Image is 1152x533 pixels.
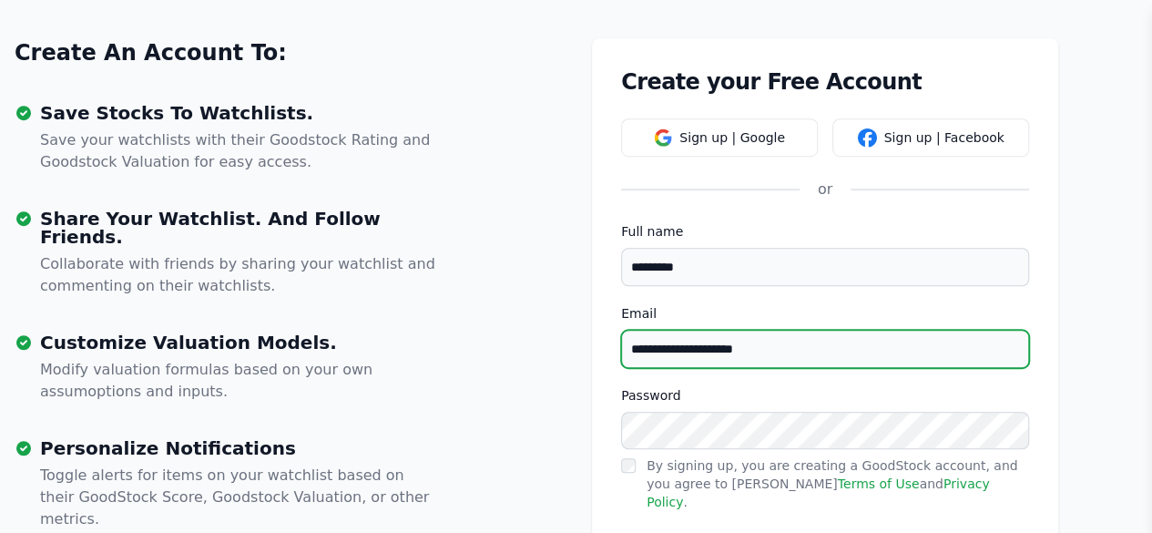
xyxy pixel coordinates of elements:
[15,38,287,67] a: Create An Account To:
[40,104,440,122] h3: Save Stocks To Watchlists.
[647,458,1017,509] label: By signing up, you are creating a GoodStock account, and you agree to [PERSON_NAME] and .
[40,210,440,246] h3: Share Your Watchlist. And Follow Friends.
[40,359,440,403] p: Modify valuation formulas based on your own assumoptions and inputs.
[40,439,440,457] h3: Personalize Notifications
[621,222,1029,241] label: Full name
[621,118,818,157] button: Sign up | Google
[832,118,1029,157] button: Sign up | Facebook
[621,304,1029,323] label: Email
[40,253,440,297] p: Collaborate with friends by sharing your watchlist and commenting on their watchlists.
[621,67,1029,97] h1: Create your Free Account
[621,386,1029,405] label: Password
[800,179,851,200] div: or
[40,129,440,173] p: Save your watchlists with their Goodstock Rating and Goodstock Valuation for easy access.
[40,333,440,352] h3: Customize Valuation Models.
[838,477,920,491] a: Terms of Use
[40,465,440,530] p: Toggle alerts for items on your watchlist based on their GoodStock Score, Goodstock Valuation, or...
